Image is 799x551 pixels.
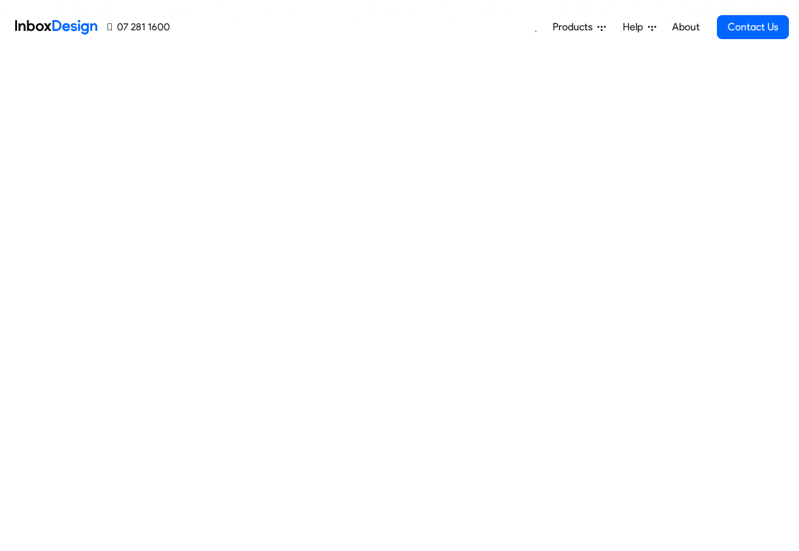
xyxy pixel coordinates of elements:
a: Contact Us [717,15,789,39]
a: About [668,15,703,40]
a: Help [618,15,661,40]
span: Help [623,20,648,35]
a: Products [548,15,611,40]
a: 07 281 1600 [107,20,170,35]
span: Products [553,20,598,35]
